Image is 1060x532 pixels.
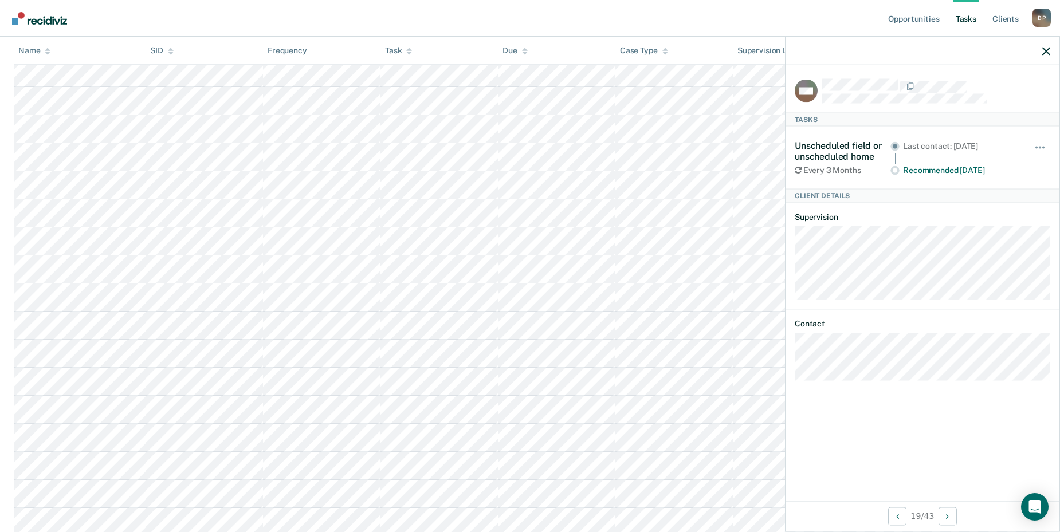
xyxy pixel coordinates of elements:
div: Case Type [620,46,668,56]
div: Unscheduled field or unscheduled home [795,140,890,161]
dt: Contact [795,319,1050,329]
div: Every 3 Months [795,165,890,175]
div: Last contact: [DATE] [903,141,1018,151]
div: B P [1032,9,1051,27]
div: Supervision Level [737,46,812,56]
div: Open Intercom Messenger [1021,493,1049,521]
div: SID [150,46,174,56]
div: 19 / 43 [786,501,1059,531]
div: Name [18,46,50,56]
button: Profile dropdown button [1032,9,1051,27]
div: Frequency [268,46,307,56]
button: Previous Client [888,507,906,525]
img: Recidiviz [12,12,67,25]
button: Next Client [939,507,957,525]
div: Due [502,46,528,56]
div: Task [385,46,412,56]
div: Recommended [DATE] [903,165,1018,175]
div: Client Details [786,189,1059,203]
dt: Supervision [795,212,1050,222]
div: Tasks [786,112,1059,126]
